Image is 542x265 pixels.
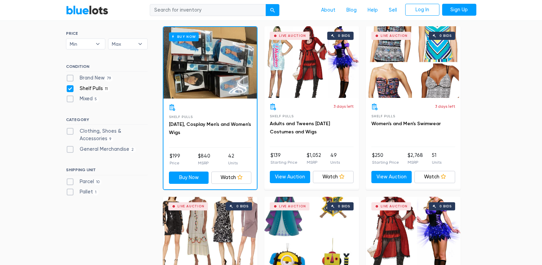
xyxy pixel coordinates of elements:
div: Live Auction [279,34,306,38]
li: $840 [198,152,210,166]
h6: Buy Now [169,32,199,41]
span: 5 [93,97,99,102]
a: View Auction [270,171,310,183]
span: 1 [93,190,99,195]
p: Starting Price [372,159,399,165]
label: Mixed [66,95,99,103]
p: Starting Price [270,159,298,165]
a: Sign Up [442,4,476,16]
div: Live Auction [381,205,408,208]
b: ▾ [91,39,105,49]
li: 49 [330,152,340,165]
span: Max [112,39,134,49]
a: BlueLots [66,5,108,15]
div: Live Auction [279,205,306,208]
span: Shelf Pulls [371,114,395,118]
div: 0 bids [338,34,350,38]
div: 0 bids [236,205,249,208]
a: Women's and Men's Swimwear [371,121,441,127]
a: Watch [211,172,251,184]
p: 3 days left [435,103,455,109]
a: Watch [313,171,354,183]
p: MSRP [408,159,423,165]
label: Pallet [66,188,99,196]
a: Adults and Tweens [DATE] Costumes and Wigs [270,121,330,135]
a: Log In [405,4,439,16]
span: 2 [129,147,136,152]
a: Watch [414,171,455,183]
span: 11 [103,86,110,92]
span: 10 [94,179,102,185]
a: Buy Now [169,172,209,184]
span: Shelf Pulls [270,114,294,118]
p: Units [228,160,238,166]
li: $250 [372,152,399,165]
h6: CONDITION [66,64,148,72]
b: ▾ [133,39,147,49]
label: Clothing, Shoes & Accessories [66,128,148,142]
a: Blog [341,4,362,17]
a: Help [362,4,383,17]
li: $199 [170,152,180,166]
p: MSRP [198,160,210,166]
label: Parcel [66,178,102,186]
label: General Merchandise [66,146,136,153]
span: Shelf Pulls [169,115,193,119]
li: $1,052 [307,152,321,165]
a: Live Auction 0 bids [264,26,359,98]
li: $2,768 [408,152,423,165]
div: Live Auction [381,34,408,38]
p: Units [432,159,441,165]
p: Units [330,159,340,165]
li: $139 [270,152,298,165]
a: Buy Now [163,27,257,99]
h6: SHIPPING UNIT [66,167,148,175]
h6: CATEGORY [66,117,148,125]
a: Live Auction 0 bids [366,26,461,98]
span: 9 [107,136,114,142]
span: Min [70,39,92,49]
label: Brand New [66,74,113,82]
label: Shelf Pulls [66,85,110,92]
h6: PRICE [66,31,148,36]
a: Sell [383,4,402,17]
div: Live Auction [177,205,204,208]
div: 0 bids [439,34,452,38]
li: 42 [228,152,238,166]
span: 79 [105,76,113,81]
p: 3 days left [333,103,354,109]
p: Price [170,160,180,166]
div: 0 bids [338,205,350,208]
input: Search for inventory [150,4,266,16]
p: MSRP [307,159,321,165]
div: 0 bids [439,205,452,208]
li: 51 [432,152,441,165]
a: About [316,4,341,17]
a: View Auction [371,171,412,183]
a: [DATE], Cosplay Men's and Women's Wigs [169,121,251,135]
